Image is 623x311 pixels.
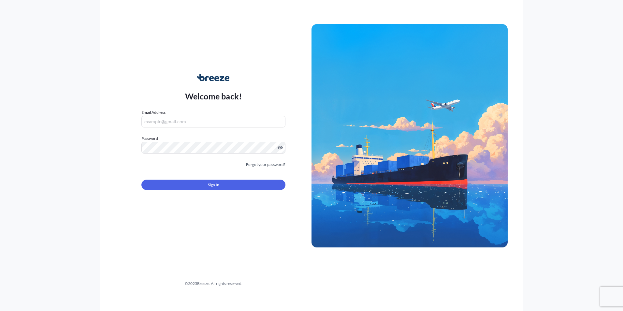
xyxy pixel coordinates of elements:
a: Forgot your password? [246,161,285,168]
label: Password [141,135,285,142]
img: Ship illustration [311,24,508,247]
div: © 2025 Breeze. All rights reserved. [115,280,311,287]
p: Welcome back! [185,91,242,101]
span: Sign In [208,182,219,188]
input: example@gmail.com [141,116,285,127]
button: Show password [278,145,283,150]
label: Email Address [141,109,166,116]
button: Sign In [141,180,285,190]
